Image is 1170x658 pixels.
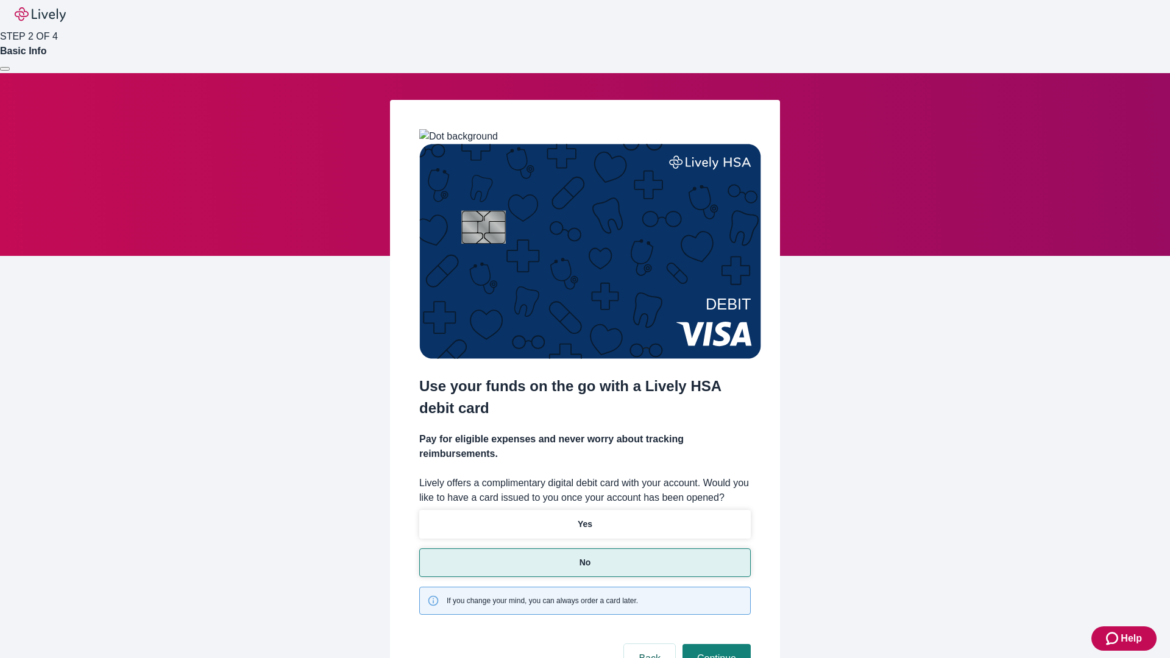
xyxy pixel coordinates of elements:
button: Yes [419,510,751,539]
img: Debit card [419,144,761,359]
span: Help [1121,631,1142,646]
button: Zendesk support iconHelp [1091,626,1157,651]
button: No [419,548,751,577]
img: Dot background [419,129,498,144]
h2: Use your funds on the go with a Lively HSA debit card [419,375,751,419]
img: Lively [15,7,66,22]
p: No [580,556,591,569]
h4: Pay for eligible expenses and never worry about tracking reimbursements. [419,432,751,461]
p: Yes [578,518,592,531]
span: If you change your mind, you can always order a card later. [447,595,638,606]
svg: Zendesk support icon [1106,631,1121,646]
label: Lively offers a complimentary digital debit card with your account. Would you like to have a card... [419,476,751,505]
